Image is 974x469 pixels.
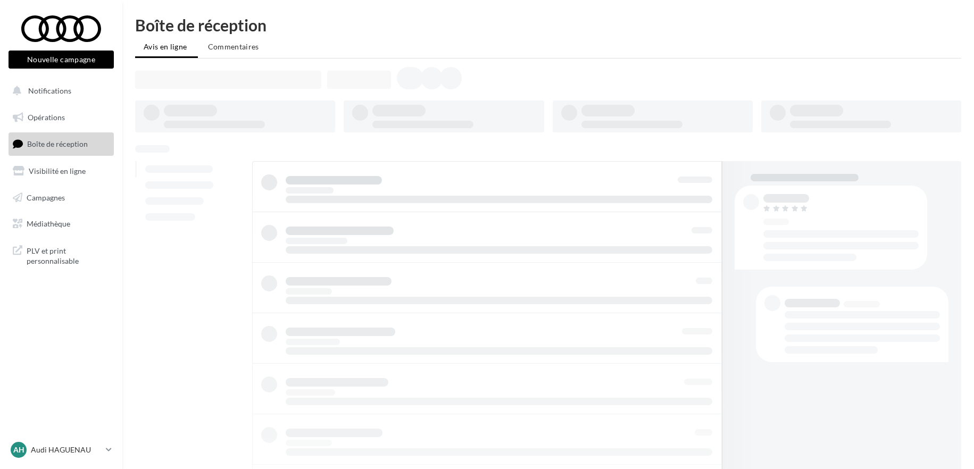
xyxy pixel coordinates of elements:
[29,166,86,175] span: Visibilité en ligne
[27,139,88,148] span: Boîte de réception
[9,440,114,460] a: AH Audi HAGUENAU
[6,80,112,102] button: Notifications
[208,42,259,51] span: Commentaires
[6,106,116,129] a: Opérations
[28,113,65,122] span: Opérations
[135,17,961,33] div: Boîte de réception
[9,51,114,69] button: Nouvelle campagne
[6,132,116,155] a: Boîte de réception
[6,213,116,235] a: Médiathèque
[27,244,110,266] span: PLV et print personnalisable
[13,445,24,455] span: AH
[28,86,71,95] span: Notifications
[6,160,116,182] a: Visibilité en ligne
[27,192,65,202] span: Campagnes
[31,445,102,455] p: Audi HAGUENAU
[6,239,116,271] a: PLV et print personnalisable
[6,187,116,209] a: Campagnes
[27,219,70,228] span: Médiathèque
